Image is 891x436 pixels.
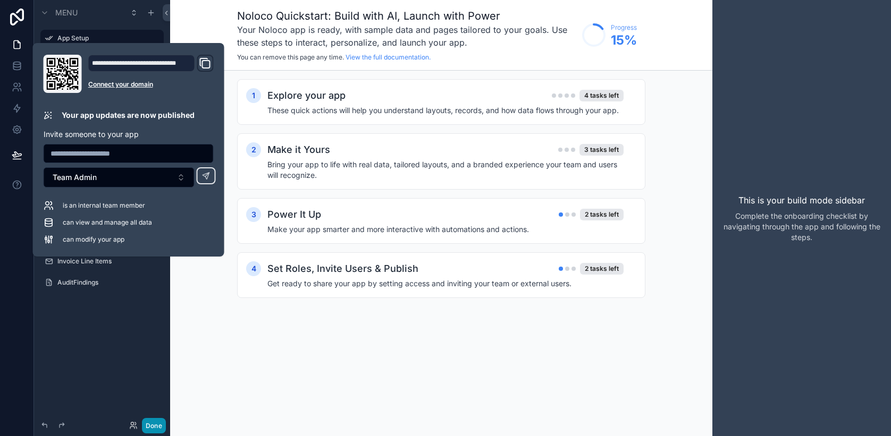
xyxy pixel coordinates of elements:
[88,55,214,93] div: Domain and Custom Link
[57,34,157,42] label: App Setup
[55,7,78,18] span: Menu
[44,129,214,140] p: Invite someone to your app
[88,80,214,89] a: Connect your domain
[63,218,152,227] span: can view and manage all data
[237,53,344,61] span: You can remove this page any time.
[346,53,431,61] a: View the full documentation.
[237,8,577,23] h1: Noloco Quickstart: Build with AI, Launch with Power
[142,418,166,433] button: Done
[738,194,865,207] p: This is your build mode sidebar
[44,167,195,187] button: Select Button
[57,278,162,287] label: AuditFindings
[62,110,195,121] p: Your app updates are now published
[237,23,577,49] h3: Your Noloco app is ready, with sample data and pages tailored to your goals. Use these steps to i...
[63,201,145,210] span: is an internal team member
[721,211,882,243] p: Complete the onboarding checklist by navigating through the app and following the steps.
[57,257,162,266] label: Invoice Line Items
[611,23,637,32] span: Progress
[611,32,637,49] span: 15 %
[53,172,97,183] span: Team Admin
[63,235,124,244] span: can modify your app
